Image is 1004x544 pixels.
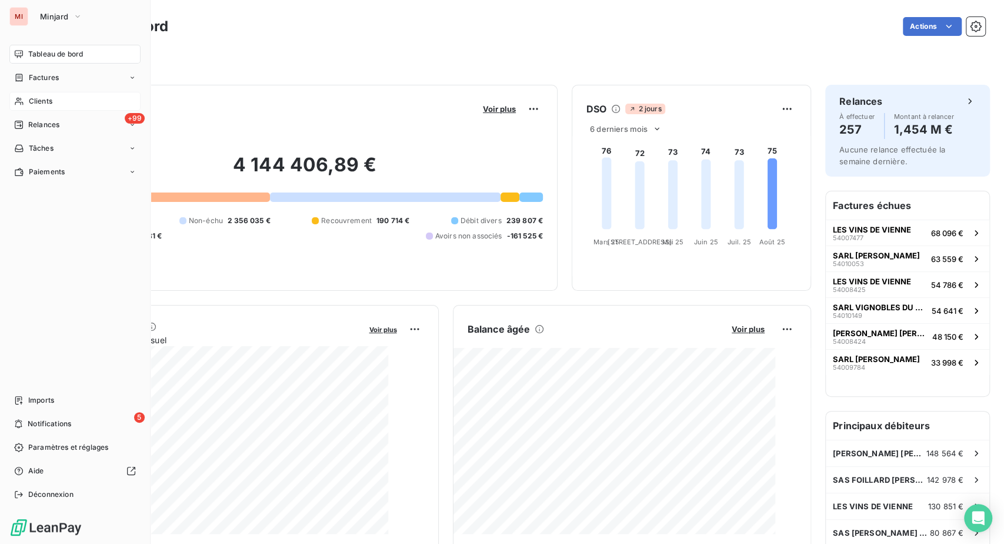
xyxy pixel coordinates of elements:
span: Déconnexion [28,489,74,500]
span: 48 150 € [932,332,963,341]
span: 68 096 € [931,228,963,238]
span: 190 714 € [376,215,409,226]
span: 54008425 [833,286,866,293]
span: Imports [28,395,54,406]
span: 2 356 035 € [228,215,271,226]
span: Tâches [29,143,54,154]
button: LES VINS DE VIENNE5400842554 786 € [826,271,989,297]
span: 142 978 € [927,475,963,485]
button: Voir plus [728,324,768,334]
button: Voir plus [366,324,401,334]
span: SARL VIGNOBLES DU MONTEILLET [833,303,927,312]
h6: Factures échues [826,191,989,220]
tspan: Mai 25 [662,237,683,246]
span: Chiffre d'affaires mensuel [66,334,361,346]
tspan: Juil. 25 [727,237,751,246]
span: SAS [PERSON_NAME] VERMOUTH [833,528,930,538]
span: Voir plus [483,104,516,114]
span: Aide [28,466,44,476]
h6: Principaux débiteurs [826,412,989,440]
span: 54 786 € [931,280,963,290]
span: 80 867 € [930,528,963,538]
a: Clients [9,92,141,111]
span: Factures [29,72,59,83]
span: Débit divers [461,215,502,226]
span: [PERSON_NAME] [PERSON_NAME] [833,449,926,458]
a: Paramètres et réglages [9,438,141,457]
span: Non-échu [189,215,223,226]
button: SARL [PERSON_NAME]5400978433 998 € [826,349,989,375]
span: 2 jours [625,104,665,114]
span: LES VINS DE VIENNE [833,277,911,286]
button: LES VINS DE VIENNE5400747768 096 € [826,220,989,246]
span: 130 851 € [928,502,963,511]
span: 63 559 € [931,254,963,264]
span: 54008424 [833,338,866,345]
span: 54007477 [833,234,863,241]
span: [PERSON_NAME] [PERSON_NAME] [833,329,928,338]
h4: 257 [839,120,875,139]
span: 6 derniers mois [590,124,648,134]
a: Factures [9,68,141,87]
h6: DSO [586,102,606,116]
img: Logo LeanPay [9,518,82,537]
h6: Relances [839,94,882,108]
span: 54009784 [833,364,865,371]
span: 33 998 € [931,358,963,367]
button: SARL [PERSON_NAME]5401005363 559 € [826,246,989,271]
a: Aide [9,462,141,480]
h2: 4 144 406,89 € [66,153,543,188]
span: SAS FOILLARD [PERSON_NAME] [833,475,927,485]
span: Montant à relancer [894,113,954,120]
div: MI [9,7,28,26]
span: 54 641 € [932,306,963,316]
button: Voir plus [479,104,519,114]
span: Notifications [28,419,71,429]
span: Relances [28,120,59,130]
h6: Balance âgée [468,322,531,336]
span: 54010053 [833,260,864,267]
span: Voir plus [732,324,765,334]
span: LES VINS DE VIENNE [833,502,913,511]
tspan: [STREET_ADDRESS] [608,237,671,246]
span: Tableau de bord [28,49,83,59]
span: À effectuer [839,113,875,120]
span: Clients [29,96,52,107]
h4: 1,454 M € [894,120,954,139]
span: SARL [PERSON_NAME] [833,354,920,364]
a: Tâches [9,139,141,158]
div: Open Intercom Messenger [964,504,992,532]
span: 5 [134,412,145,423]
tspan: Juin 25 [694,237,718,246]
a: Imports [9,391,141,410]
span: +99 [125,113,145,124]
button: SARL VIGNOBLES DU MONTEILLET5401014954 641 € [826,297,989,323]
a: Paiements [9,162,141,181]
span: 239 807 € [506,215,543,226]
a: Tableau de bord [9,45,141,64]
span: Paiements [29,167,65,177]
tspan: Août 25 [759,237,785,246]
span: Minjard [40,12,68,21]
span: 148 564 € [926,449,963,458]
span: Voir plus [369,326,397,334]
button: Actions [903,17,962,36]
span: Avoirs non associés [435,231,502,241]
button: [PERSON_NAME] [PERSON_NAME]5400842448 150 € [826,323,989,349]
span: 54010149 [833,312,862,319]
span: SARL [PERSON_NAME] [833,251,920,260]
span: Paramètres et réglages [28,442,108,453]
span: Recouvrement [321,215,372,226]
tspan: Mars 25 [593,237,619,246]
a: +99Relances [9,115,141,134]
span: Aucune relance effectuée la semaine dernière. [839,145,945,166]
span: -161 525 € [507,231,543,241]
span: LES VINS DE VIENNE [833,225,911,234]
